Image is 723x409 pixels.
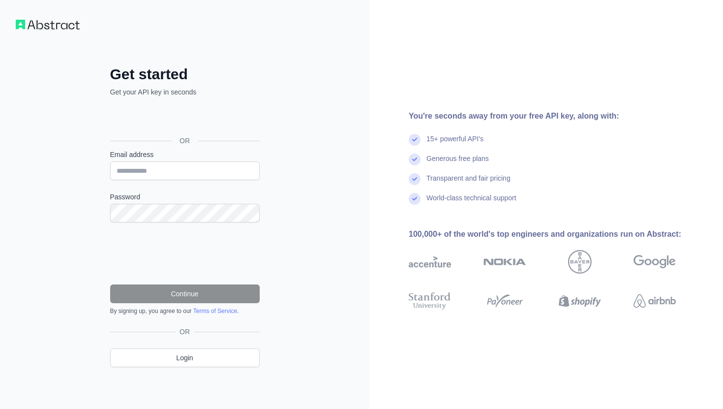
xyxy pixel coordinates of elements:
[110,87,260,97] p: Get your API key in seconds
[633,250,676,274] img: google
[426,134,483,154] div: 15+ powerful API's
[110,348,260,367] a: Login
[483,250,526,274] img: nokia
[409,134,421,146] img: check mark
[172,136,198,146] span: OR
[409,154,421,165] img: check mark
[110,307,260,315] div: By signing up, you agree to our .
[110,65,260,83] h2: Get started
[426,173,511,193] div: Transparent and fair pricing
[409,290,451,312] img: stanford university
[110,150,260,159] label: Email address
[409,173,421,185] img: check mark
[568,250,592,274] img: bayer
[483,290,526,312] img: payoneer
[409,250,451,274] img: accenture
[110,234,260,273] iframe: reCAPTCHA
[409,110,707,122] div: You're seconds away from your free API key, along with:
[105,108,263,129] iframe: Knop Inloggen met Google
[426,193,516,213] div: World-class technical support
[559,290,601,312] img: shopify
[409,228,707,240] div: 100,000+ of the world's top engineers and organizations run on Abstract:
[426,154,489,173] div: Generous free plans
[193,308,237,315] a: Terms of Service
[633,290,676,312] img: airbnb
[409,193,421,205] img: check mark
[16,20,80,30] img: Workflow
[110,284,260,303] button: Continue
[110,192,260,202] label: Password
[176,327,194,337] span: OR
